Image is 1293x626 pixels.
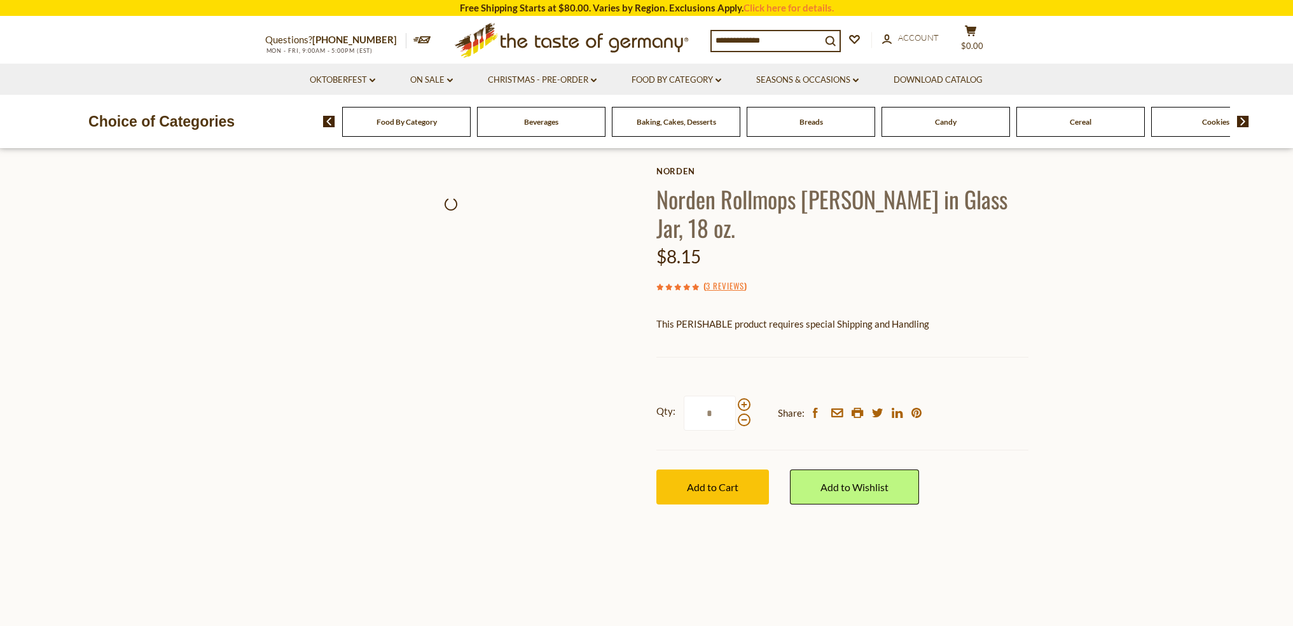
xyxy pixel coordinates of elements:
a: Breads [799,117,823,127]
span: ( ) [703,279,747,292]
a: Candy [935,117,957,127]
a: Food By Category [377,117,437,127]
a: Food By Category [632,73,721,87]
a: [PHONE_NUMBER] [312,34,397,45]
p: Questions? [265,32,406,48]
a: On Sale [410,73,453,87]
p: This PERISHABLE product requires special Shipping and Handling [656,316,1028,332]
a: Beverages [524,117,558,127]
a: Account [882,31,939,45]
span: Add to Cart [687,481,738,493]
a: Cookies [1202,117,1229,127]
img: next arrow [1237,116,1249,127]
button: $0.00 [952,25,990,57]
a: Add to Wishlist [790,470,919,504]
span: $8.15 [656,246,701,267]
a: Baking, Cakes, Desserts [637,117,716,127]
a: Oktoberfest [310,73,375,87]
strong: Qty: [656,403,675,419]
li: We will ship this product in heat-protective packaging and ice. [668,342,1028,358]
a: Cereal [1070,117,1091,127]
a: Norden [656,166,1028,176]
input: Qty: [684,396,736,431]
a: Download Catalog [894,73,983,87]
a: Christmas - PRE-ORDER [488,73,597,87]
button: Add to Cart [656,470,769,504]
span: $0.00 [961,41,983,51]
a: 3 Reviews [706,279,744,293]
h1: Norden Rollmops [PERSON_NAME] in Glass Jar, 18 oz. [656,184,1028,242]
img: previous arrow [323,116,335,127]
span: Share: [778,405,805,421]
span: MON - FRI, 9:00AM - 5:00PM (EST) [265,47,373,54]
a: Click here for details. [743,2,834,13]
span: Account [898,32,939,43]
a: Seasons & Occasions [756,73,859,87]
